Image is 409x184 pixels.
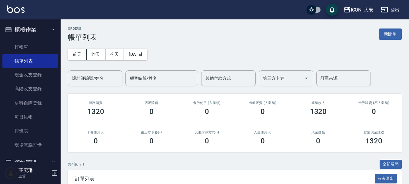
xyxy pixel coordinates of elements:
h3: 0 [261,137,265,145]
button: 櫃檯作業 [2,22,58,38]
h3: 1320 [87,107,104,116]
button: 前天 [68,49,87,60]
h3: 1320 [310,107,327,116]
h3: 服務消費 [75,101,116,105]
h2: 店販消費 [131,101,172,105]
p: 主管 [18,173,49,179]
button: 登出 [378,4,402,15]
button: 今天 [105,49,124,60]
a: 每日結帳 [2,110,58,124]
h2: 入金儲值 [298,130,339,134]
button: 報表匯出 [375,174,397,183]
a: 現金收支登錄 [2,68,58,82]
h3: 0 [372,107,376,116]
h2: 其他付款方式(-) [186,130,228,134]
h3: 0 [316,137,320,145]
h3: 0 [205,107,209,116]
a: 高階收支登錄 [2,82,58,96]
button: [DATE] [124,49,147,60]
h3: 0 [205,137,209,145]
h2: 第三方卡券(-) [131,130,172,134]
a: 帳單列表 [2,54,58,68]
h2: 卡券使用(-) [75,130,116,134]
h3: 帳單列表 [68,33,97,42]
p: 共 4 筆, 1 / 1 [68,162,85,167]
h2: 入金使用(-) [242,130,283,134]
h2: 營業現金應收 [353,130,394,134]
a: 排班表 [2,124,58,138]
div: ICONI 大安 [351,6,374,14]
button: 預約管理 [2,155,58,170]
h5: 莊奕琳 [18,167,49,173]
h2: 業績收入 [298,101,339,105]
h3: 1320 [365,137,382,145]
a: 報表匯出 [375,176,397,181]
h3: 0 [149,107,154,116]
h3: 0 [149,137,154,145]
h3: 0 [261,107,265,116]
span: 訂單列表 [75,176,375,182]
img: Logo [7,5,25,13]
a: 打帳單 [2,40,58,54]
button: ICONI 大安 [341,4,376,16]
h2: 卡券販賣 (入業績) [242,101,283,105]
h2: 卡券販賣 (不入業績) [353,101,394,105]
h2: ORDERS [68,27,97,31]
img: Person [5,167,17,179]
button: 全部展開 [380,160,402,169]
a: 新開單 [379,31,402,37]
button: save [326,4,338,16]
button: 新開單 [379,28,402,40]
button: Open [301,73,311,83]
a: 材料自購登錄 [2,96,58,110]
h3: 0 [94,137,98,145]
a: 現場電腦打卡 [2,138,58,152]
h2: 卡券使用 (入業績) [186,101,228,105]
button: 昨天 [87,49,105,60]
